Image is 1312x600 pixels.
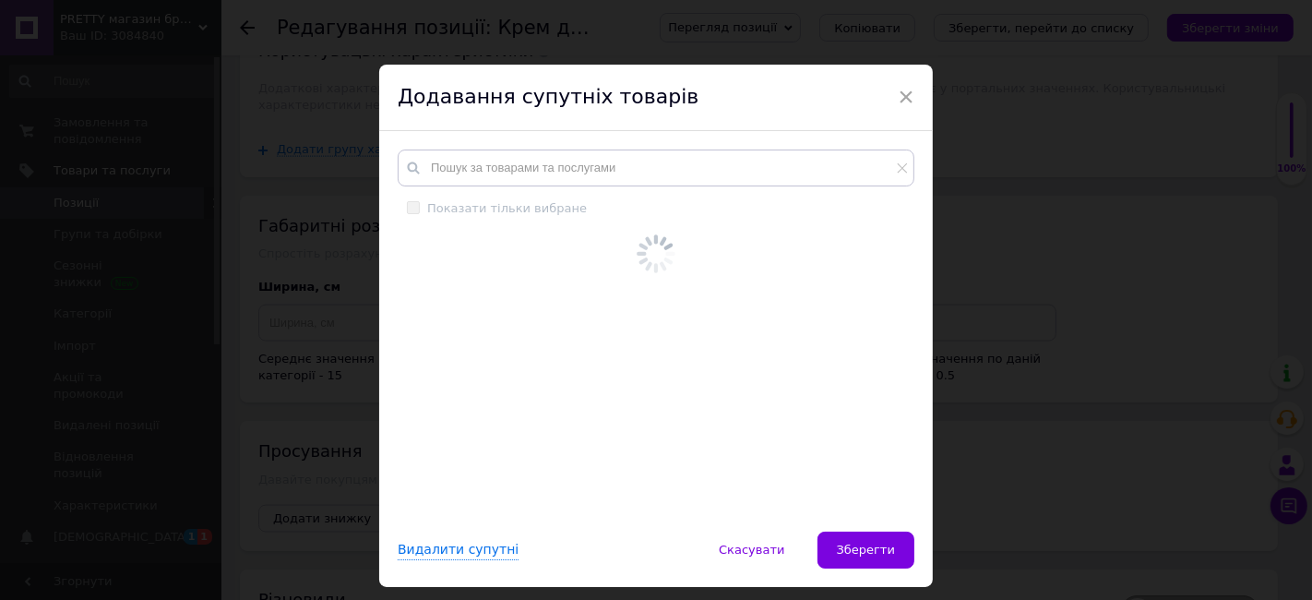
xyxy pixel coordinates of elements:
[398,85,698,108] span: Додавання супутніх товарів
[699,532,804,569] button: Скасувати
[898,81,914,113] span: ×
[817,532,914,569] button: Зберегти
[837,543,895,557] span: Зберегти
[427,200,587,217] div: Показати тільки вибране
[719,543,784,557] span: Скасувати
[398,541,519,560] div: Видалити супутні
[398,150,914,186] input: Пошук за товарами та послугами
